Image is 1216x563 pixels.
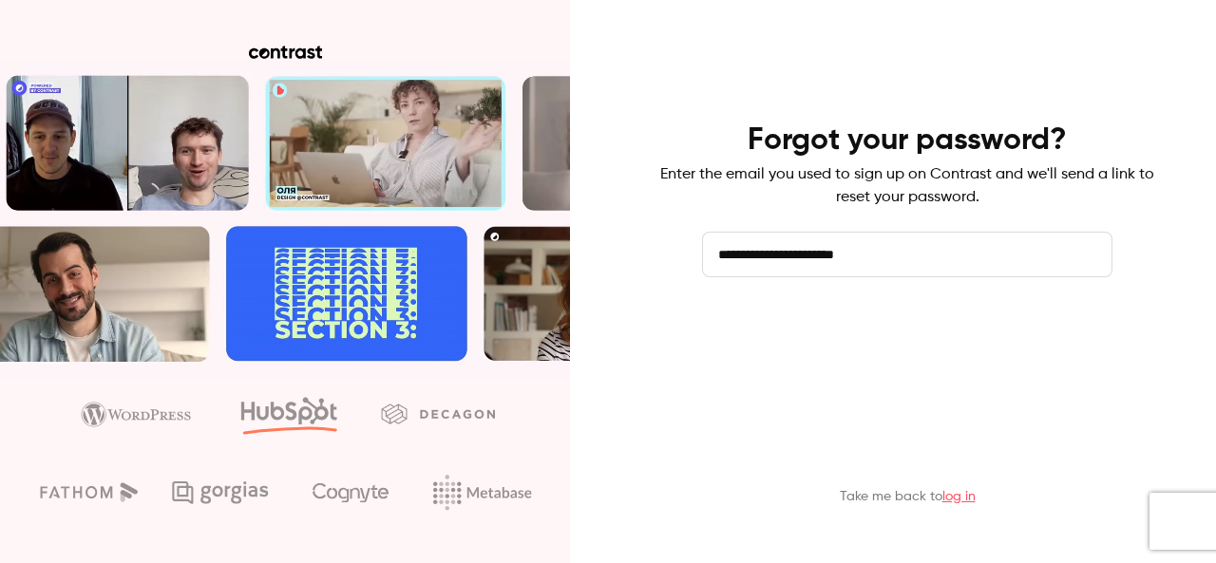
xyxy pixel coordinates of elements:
[748,122,1067,160] h4: Forgot your password?
[942,490,976,503] a: log in
[381,403,495,424] img: decagon
[840,487,976,506] p: Take me back to
[702,308,1112,353] button: Send reset email
[660,163,1154,209] p: Enter the email you used to sign up on Contrast and we'll send a link to reset your password.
